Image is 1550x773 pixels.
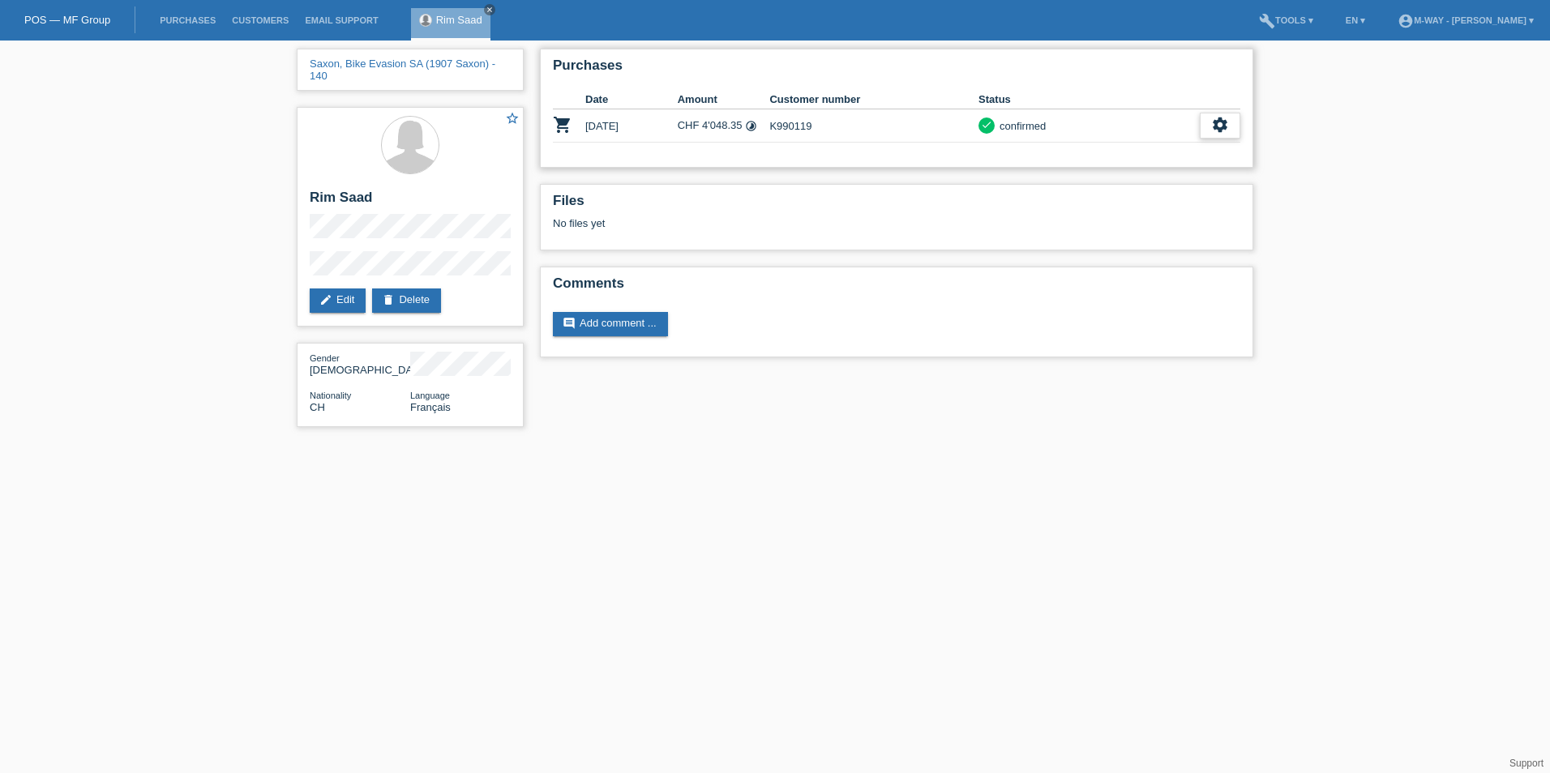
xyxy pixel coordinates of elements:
span: Language [410,391,450,400]
a: Saxon, Bike Evasion SA (1907 Saxon) - 140 [310,58,495,82]
a: Purchases [152,15,224,25]
i: check [981,119,992,130]
a: buildTools ▾ [1251,15,1321,25]
th: Date [585,90,678,109]
th: Customer number [769,90,978,109]
td: K990119 [769,109,978,143]
a: account_circlem-way - [PERSON_NAME] ▾ [1389,15,1542,25]
span: Gender [310,353,340,363]
a: star_border [505,111,520,128]
th: Status [978,90,1200,109]
i: settings [1211,116,1229,134]
a: Customers [224,15,297,25]
a: deleteDelete [372,288,441,313]
span: Français [410,401,451,413]
span: Switzerland [310,401,325,413]
a: editEdit [310,288,366,313]
h2: Rim Saad [310,190,511,214]
i: comment [563,317,576,330]
td: CHF 4'048.35 [678,109,770,143]
i: POSP00016987 [553,115,572,135]
i: close [486,6,494,14]
a: commentAdd comment ... [553,312,668,336]
a: POS — MF Group [24,14,110,26]
div: confirmed [995,117,1046,135]
i: build [1259,13,1275,29]
i: star_border [505,111,520,126]
i: account_circle [1398,13,1414,29]
i: delete [382,293,395,306]
span: Nationality [310,391,351,400]
i: edit [319,293,332,306]
div: No files yet [553,217,1048,229]
a: Email Support [297,15,386,25]
i: 12 instalments [745,120,757,132]
a: close [484,4,495,15]
a: EN ▾ [1338,15,1373,25]
a: Support [1509,758,1544,769]
td: [DATE] [585,109,678,143]
h2: Purchases [553,58,1240,82]
h2: Files [553,193,1240,217]
a: Rim Saad [436,14,482,26]
h2: Comments [553,275,1240,300]
th: Amount [678,90,770,109]
div: [DEMOGRAPHIC_DATA] [310,352,410,376]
